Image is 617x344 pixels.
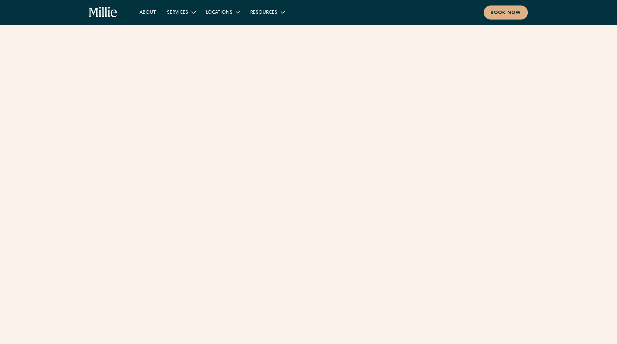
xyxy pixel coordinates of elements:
[201,7,245,18] div: Locations
[484,5,528,20] a: Book now
[245,7,290,18] div: Resources
[161,7,201,18] div: Services
[491,10,521,17] div: Book now
[250,9,277,16] div: Resources
[206,9,232,16] div: Locations
[89,7,118,18] a: home
[134,7,161,18] a: About
[167,9,188,16] div: Services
